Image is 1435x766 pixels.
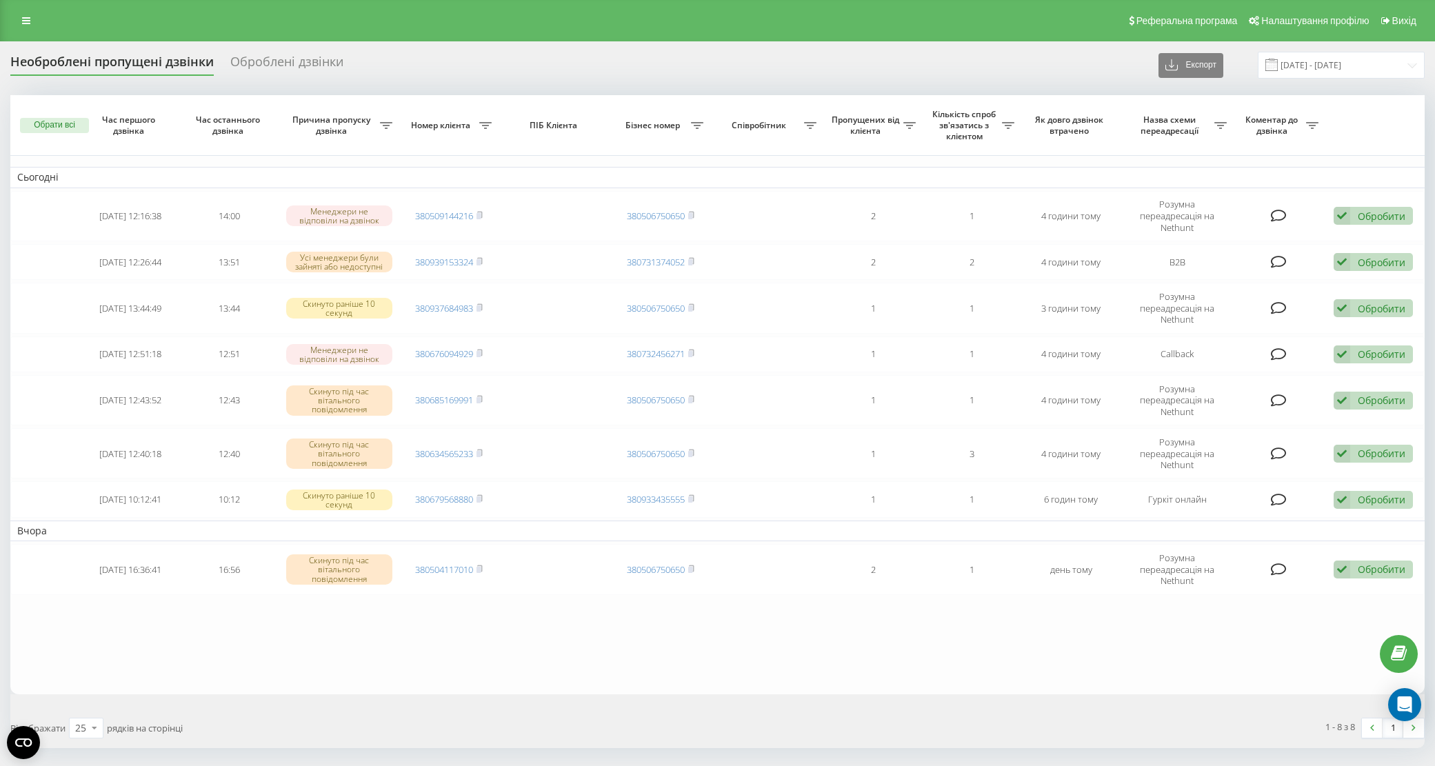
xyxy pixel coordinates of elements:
button: Open CMP widget [7,726,40,759]
div: Обробити [1358,347,1405,361]
td: 1 [923,191,1022,241]
td: 1 [923,544,1022,594]
td: 6 годин тому [1021,481,1121,518]
a: 380933435555 [627,493,685,505]
a: 380679568880 [415,493,473,505]
a: 380509144216 [415,210,473,222]
td: [DATE] 12:40:18 [81,428,181,478]
td: 2 [823,244,923,281]
a: 380506750650 [627,447,685,460]
div: Обробити [1358,394,1405,407]
div: Обробити [1358,493,1405,506]
td: 4 години тому [1021,428,1121,478]
td: [DATE] 12:43:52 [81,375,181,425]
div: Скинуто раніше 10 секунд [286,298,392,319]
td: Розумна переадресація на Nethunt [1121,428,1234,478]
td: 1 [823,283,923,333]
td: Розумна переадресація на Nethunt [1121,544,1234,594]
td: 12:43 [180,375,279,425]
td: 14:00 [180,191,279,241]
div: Необроблені пропущені дзвінки [10,54,214,76]
div: Скинуто раніше 10 секунд [286,490,392,510]
a: 380504117010 [415,563,473,576]
td: [DATE] 12:51:18 [81,336,181,373]
div: Обробити [1358,447,1405,460]
a: 380506750650 [627,210,685,222]
span: Реферальна програма [1136,15,1238,26]
td: 2 [823,191,923,241]
a: 380676094929 [415,347,473,360]
span: Як довго дзвінок втрачено [1033,114,1110,136]
td: 2 [823,544,923,594]
a: 380937684983 [415,302,473,314]
a: 380506750650 [627,394,685,406]
div: Обробити [1358,210,1405,223]
td: 1 [823,428,923,478]
div: Обробити [1358,563,1405,576]
td: 4 години тому [1021,244,1121,281]
td: 4 години тому [1021,191,1121,241]
span: Кількість спроб зв'язатись з клієнтом [930,109,1003,141]
td: 1 [823,375,923,425]
a: 380506750650 [627,563,685,576]
a: 380506750650 [627,302,685,314]
td: 12:40 [180,428,279,478]
td: 4 години тому [1021,375,1121,425]
td: 1 [923,481,1022,518]
a: 380939153324 [415,256,473,268]
td: 1 [923,336,1022,373]
div: 1 - 8 з 8 [1325,720,1355,734]
td: Вчора [10,521,1425,541]
span: Пропущених від клієнта [830,114,903,136]
td: день тому [1021,544,1121,594]
td: 1 [923,375,1022,425]
span: Бізнес номер [619,120,692,131]
span: Коментар до дзвінка [1241,114,1306,136]
a: 380731374052 [627,256,685,268]
div: Скинуто під час вітального повідомлення [286,439,392,469]
td: Розумна переадресація на Nethunt [1121,191,1234,241]
div: Обробити [1358,302,1405,315]
span: Номер клієнта [406,120,479,131]
span: Назва схеми переадресації [1127,114,1214,136]
span: Час першого дзвінка [92,114,169,136]
td: Розумна переадресація на Nethunt [1121,283,1234,333]
span: ПІБ Клієнта [510,120,600,131]
span: Вихід [1392,15,1416,26]
span: Співробітник [717,120,804,131]
td: Розумна переадресація на Nethunt [1121,375,1234,425]
td: 2 [923,244,1022,281]
td: 1 [923,283,1022,333]
td: [DATE] 10:12:41 [81,481,181,518]
td: 1 [823,336,923,373]
div: 25 [75,721,86,735]
div: Обробити [1358,256,1405,269]
td: 4 години тому [1021,336,1121,373]
div: Скинуто під час вітального повідомлення [286,385,392,416]
div: Менеджери не відповіли на дзвінок [286,344,392,365]
td: 16:56 [180,544,279,594]
div: Менеджери не відповіли на дзвінок [286,205,392,226]
div: Оброблені дзвінки [230,54,343,76]
div: Скинуто під час вітального повідомлення [286,554,392,585]
td: [DATE] 16:36:41 [81,544,181,594]
a: 380685169991 [415,394,473,406]
a: 380634565233 [415,447,473,460]
td: [DATE] 12:16:38 [81,191,181,241]
td: 1 [823,481,923,518]
td: Сьогодні [10,167,1425,188]
div: Усі менеджери були зайняті або недоступні [286,252,392,272]
span: Відображати [10,722,66,734]
td: 3 [923,428,1022,478]
td: 12:51 [180,336,279,373]
td: [DATE] 13:44:49 [81,283,181,333]
td: 3 години тому [1021,283,1121,333]
td: Гуркіт онлайн [1121,481,1234,518]
td: [DATE] 12:26:44 [81,244,181,281]
button: Експорт [1158,53,1223,78]
a: 380732456271 [627,347,685,360]
td: 10:12 [180,481,279,518]
td: B2B [1121,244,1234,281]
td: Callback [1121,336,1234,373]
span: Причина пропуску дзвінка [286,114,380,136]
